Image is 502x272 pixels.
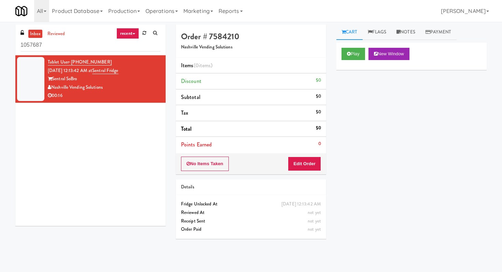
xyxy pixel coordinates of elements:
a: reviewed [46,30,67,38]
span: (0 ) [194,61,213,69]
span: Subtotal [181,93,200,101]
div: $0 [316,92,321,101]
a: Sentral Fridge [92,67,118,74]
h4: Order # 7584210 [181,32,321,41]
span: · [PHONE_NUMBER] [69,59,112,65]
input: Search vision orders [20,39,161,52]
ng-pluralize: items [199,61,211,69]
span: not yet [308,209,321,216]
span: Discount [181,77,201,85]
div: 0 [318,140,321,148]
div: 00:16 [48,91,161,100]
div: [DATE] 12:13:42 AM [281,200,321,209]
div: Nashville Vending Solutions [48,83,161,92]
a: recent [116,28,139,39]
div: Fridge Unlocked At [181,200,321,209]
span: [DATE] 12:13:42 AM at [48,67,92,74]
a: inbox [28,30,42,38]
div: Receipt Sent [181,217,321,226]
div: Sentral SoBro [48,75,161,83]
span: not yet [308,218,321,224]
div: $0 [316,76,321,85]
span: Items [181,61,212,69]
div: Order Paid [181,225,321,234]
a: Tablet User· [PHONE_NUMBER] [48,59,112,66]
img: Micromart [15,5,27,17]
span: not yet [308,226,321,232]
button: Edit Order [288,157,321,171]
a: Cart [336,25,363,40]
div: $0 [316,108,321,116]
span: Total [181,125,192,133]
div: Details [181,183,321,191]
button: Play [341,48,365,60]
span: Points Earned [181,141,212,148]
a: Notes [391,25,420,40]
a: Flags [363,25,392,40]
div: Reviewed At [181,209,321,217]
li: Tablet User· [PHONE_NUMBER][DATE] 12:13:42 AM atSentral FridgeSentral SoBroNashville Vending Solu... [15,55,166,103]
button: New Window [368,48,409,60]
span: Tax [181,109,188,117]
a: Payment [420,25,457,40]
h5: Nashville Vending Solutions [181,45,321,50]
button: No Items Taken [181,157,229,171]
div: $0 [316,124,321,132]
